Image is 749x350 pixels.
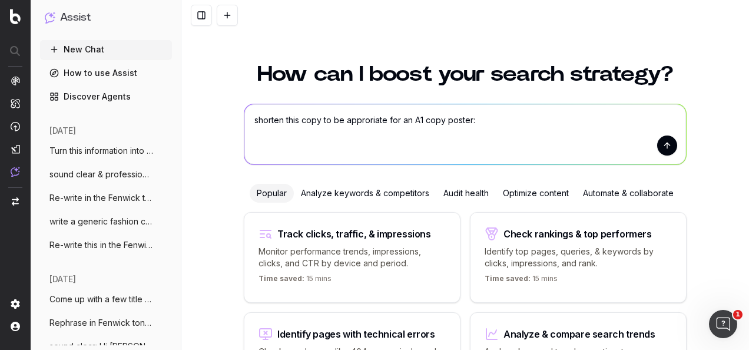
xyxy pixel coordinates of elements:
[258,274,332,288] p: 15 mins
[503,329,655,339] div: Analyze & compare search trends
[503,229,652,239] div: Check rankings & top performers
[49,239,153,251] span: Re-write this in the Fenwick tone of voi
[485,246,672,269] p: Identify top pages, queries, & keywords by clicks, impressions, and rank.
[11,299,20,309] img: Setting
[258,274,304,283] span: Time saved:
[45,12,55,23] img: Assist
[49,293,153,305] span: Come up with a few title copy options ba
[49,125,76,137] span: [DATE]
[294,184,436,203] div: Analyze keywords & competitors
[11,167,20,177] img: Assist
[485,274,531,283] span: Time saved:
[11,144,20,154] img: Studio
[40,313,172,332] button: Rephrase in Fenwick tone of voice: This
[40,87,172,106] a: Discover Agents
[40,236,172,255] button: Re-write this in the Fenwick tone of voi
[40,212,172,231] button: write a generic fashion copy paragraph o
[40,141,172,160] button: Turn this information into event copy wr
[576,184,681,203] div: Automate & collaborate
[40,40,172,59] button: New Chat
[40,189,172,207] button: Re-write in the Fenwick tone of voice: S
[485,274,558,288] p: 15 mins
[436,184,496,203] div: Audit health
[496,184,576,203] div: Optimize content
[49,145,153,157] span: Turn this information into event copy wr
[40,290,172,309] button: Come up with a few title copy options ba
[45,9,167,26] button: Assist
[244,104,686,164] textarea: shorten this copy to be approriate for an A1 copy poster:
[49,317,153,329] span: Rephrase in Fenwick tone of voice: This
[11,76,20,85] img: Analytics
[11,98,20,108] img: Intelligence
[10,9,21,24] img: Botify logo
[258,246,446,269] p: Monitor performance trends, impressions, clicks, and CTR by device and period.
[12,197,19,206] img: Switch project
[11,121,20,131] img: Activation
[11,322,20,331] img: My account
[277,329,435,339] div: Identify pages with technical errors
[733,310,743,319] span: 1
[244,64,687,85] h1: How can I boost your search strategy?
[49,273,76,285] span: [DATE]
[277,229,431,239] div: Track clicks, traffic, & impressions
[40,165,172,184] button: sound clear & professional: Hi [PERSON_NAME],
[709,310,737,338] iframe: Intercom live chat
[49,216,153,227] span: write a generic fashion copy paragraph o
[49,192,153,204] span: Re-write in the Fenwick tone of voice: S
[250,184,294,203] div: Popular
[60,9,91,26] h1: Assist
[49,169,153,180] span: sound clear & professional: Hi [PERSON_NAME],
[40,64,172,82] a: How to use Assist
